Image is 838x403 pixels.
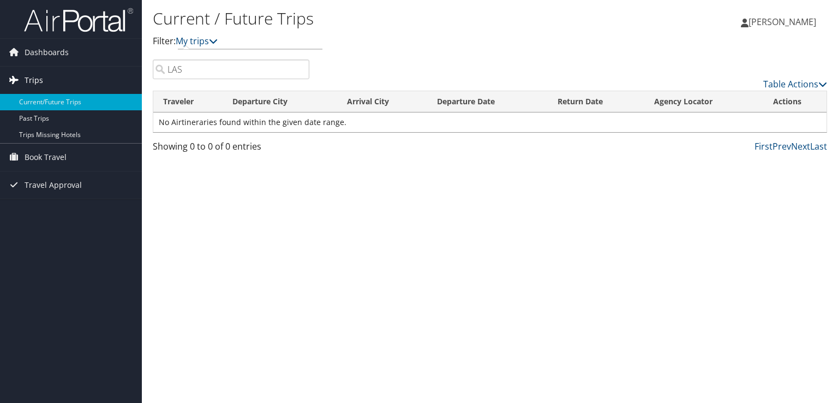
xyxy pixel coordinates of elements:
span: Dashboards [25,39,69,66]
div: Showing 0 to 0 of 0 entries [153,140,309,158]
a: Last [810,140,827,152]
span: [PERSON_NAME] [749,16,816,28]
th: Return Date: activate to sort column ascending [548,91,644,112]
th: Arrival City: activate to sort column ascending [337,91,427,112]
span: Travel Approval [25,171,82,199]
a: Table Actions [763,78,827,90]
a: My trips [176,35,218,47]
a: First [755,140,773,152]
th: Departure Date: activate to sort column descending [427,91,548,112]
th: Departure City: activate to sort column ascending [223,91,337,112]
td: No Airtineraries found within the given date range. [153,112,827,132]
input: Search Traveler or Arrival City [153,60,309,79]
a: Next [791,140,810,152]
p: Filter: [153,34,602,49]
img: airportal-logo.png [24,7,133,33]
span: Trips [25,67,43,94]
h1: Current / Future Trips [153,7,602,30]
th: Traveler: activate to sort column ascending [153,91,223,112]
a: Prev [773,140,791,152]
th: Agency Locator: activate to sort column ascending [644,91,763,112]
a: [PERSON_NAME] [741,5,827,38]
span: Book Travel [25,144,67,171]
th: Actions [763,91,827,112]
